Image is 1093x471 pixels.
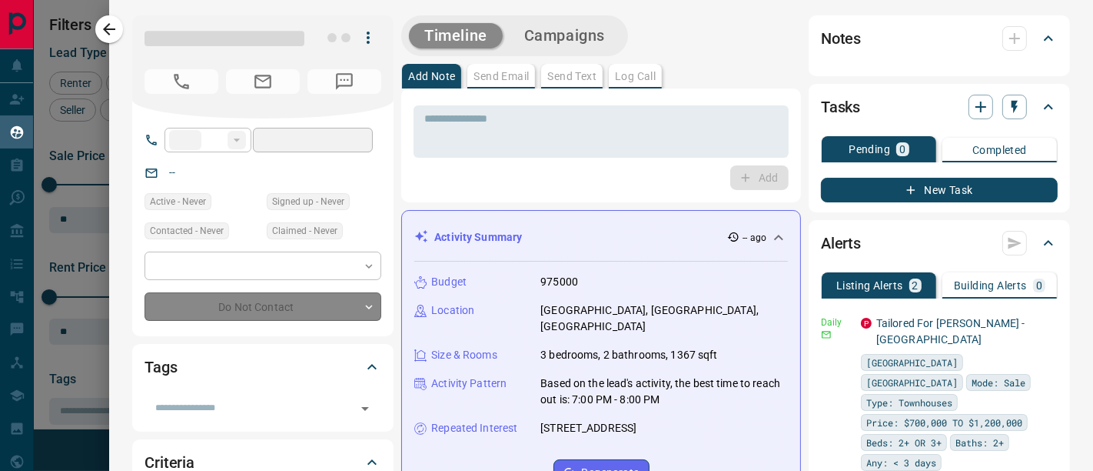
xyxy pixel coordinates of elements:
span: Any: < 3 days [866,455,936,470]
p: Activity Summary [434,229,522,246]
span: Active - Never [150,194,206,209]
div: Activity Summary-- ago [414,223,788,252]
span: No Number [307,69,381,94]
p: 3 bedrooms, 2 bathrooms, 1367 sqft [540,347,717,363]
p: Based on the lead's activity, the best time to reach out is: 7:00 PM - 8:00 PM [540,376,788,408]
button: Open [354,398,376,419]
h2: Notes [821,26,861,51]
p: Pending [849,144,890,155]
span: Signed up - Never [272,194,344,209]
p: Repeated Interest [431,420,517,436]
h2: Alerts [821,231,861,256]
svg: Email [821,329,832,340]
span: Price: $700,000 TO $1,200,000 [866,415,1022,430]
span: Claimed - Never [272,223,337,239]
span: Contacted - Never [150,223,224,239]
p: 0 [1036,280,1042,291]
span: Baths: 2+ [955,435,1004,450]
p: Size & Rooms [431,347,497,363]
button: New Task [821,178,1058,202]
div: property.ca [861,318,872,329]
p: Listing Alerts [836,280,903,291]
span: No Email [226,69,300,94]
div: Do Not Contact [145,292,381,321]
p: 975000 [540,274,578,290]
h2: Tags [145,355,177,379]
span: Beds: 2+ OR 3+ [866,435,942,450]
div: Tasks [821,89,1058,125]
div: Alerts [821,225,1058,262]
p: [STREET_ADDRESS] [540,420,636,436]
p: Activity Pattern [431,376,507,392]
span: [GEOGRAPHIC_DATA] [866,355,958,370]
div: Notes [821,20,1058,57]
p: Completed [972,145,1027,155]
p: [GEOGRAPHIC_DATA], [GEOGRAPHIC_DATA], [GEOGRAPHIC_DATA] [540,302,788,335]
p: 2 [912,280,919,291]
p: -- ago [743,231,766,245]
p: Location [431,302,474,319]
button: Campaigns [509,23,620,48]
button: Timeline [409,23,503,48]
p: Add Note [408,71,455,82]
p: Daily [821,316,852,329]
span: [GEOGRAPHIC_DATA] [866,375,958,390]
p: 0 [899,144,905,155]
h2: Tasks [821,95,860,119]
span: Mode: Sale [972,375,1025,390]
a: Tailored For [PERSON_NAME] - [GEOGRAPHIC_DATA] [876,317,1025,346]
a: -- [169,166,175,179]
p: Budget [431,274,467,290]
div: Tags [145,349,381,386]
span: Type: Townhouses [866,395,952,410]
p: Building Alerts [954,280,1027,291]
span: No Number [145,69,218,94]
